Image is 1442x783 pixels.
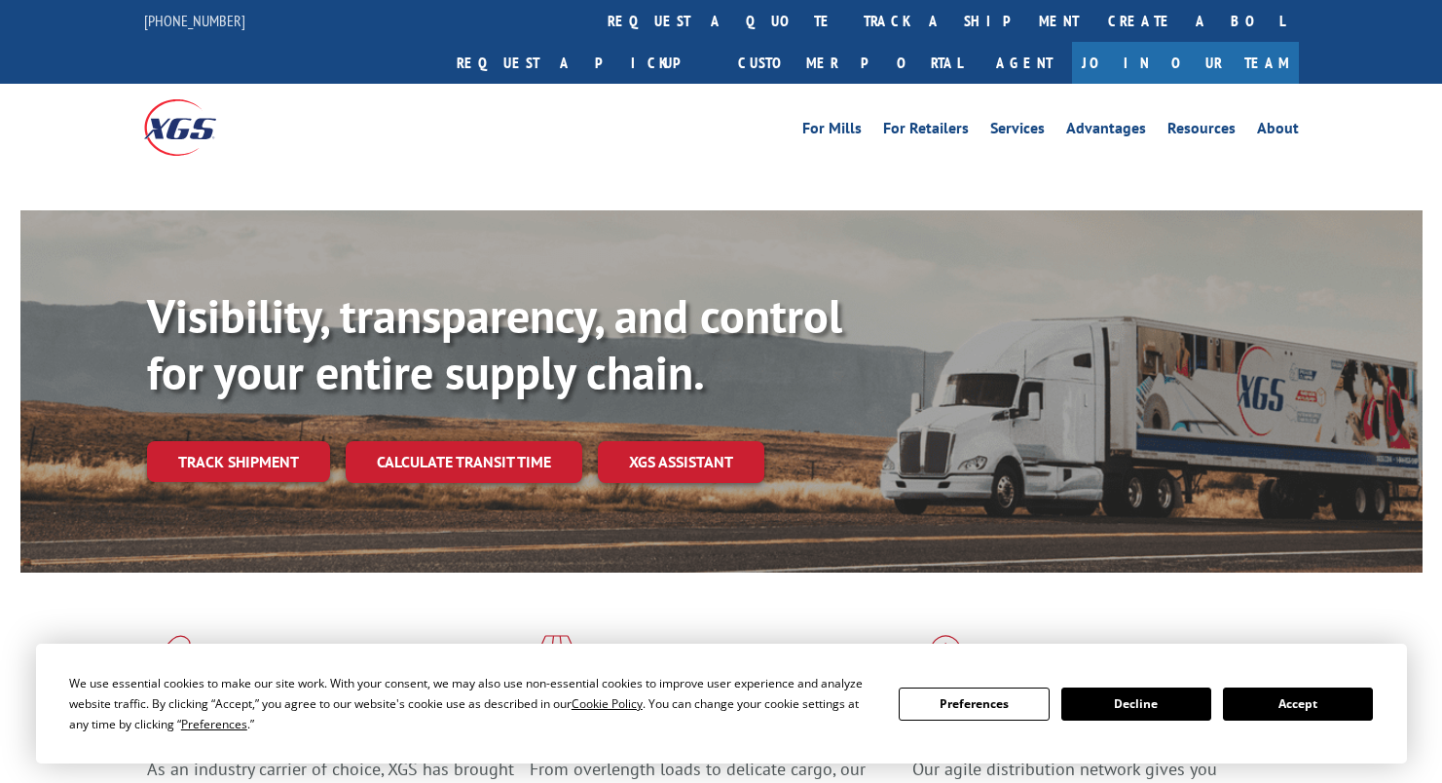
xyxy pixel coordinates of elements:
[442,42,723,84] a: Request a pickup
[802,121,862,142] a: For Mills
[899,688,1049,721] button: Preferences
[1223,688,1373,721] button: Accept
[69,673,875,734] div: We use essential cookies to make our site work. With your consent, we may also use non-essential ...
[723,42,977,84] a: Customer Portal
[990,121,1045,142] a: Services
[912,635,980,686] img: xgs-icon-flagship-distribution-model-red
[1167,121,1236,142] a: Resources
[598,441,764,483] a: XGS ASSISTANT
[572,695,643,712] span: Cookie Policy
[1257,121,1299,142] a: About
[883,121,969,142] a: For Retailers
[181,716,247,732] span: Preferences
[346,441,582,483] a: Calculate transit time
[1072,42,1299,84] a: Join Our Team
[147,285,842,402] b: Visibility, transparency, and control for your entire supply chain.
[147,635,207,686] img: xgs-icon-total-supply-chain-intelligence-red
[147,441,330,482] a: Track shipment
[144,11,245,30] a: [PHONE_NUMBER]
[1061,688,1211,721] button: Decline
[36,644,1407,764] div: Cookie Consent Prompt
[530,635,575,686] img: xgs-icon-focused-on-flooring-red
[1066,121,1146,142] a: Advantages
[977,42,1072,84] a: Agent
